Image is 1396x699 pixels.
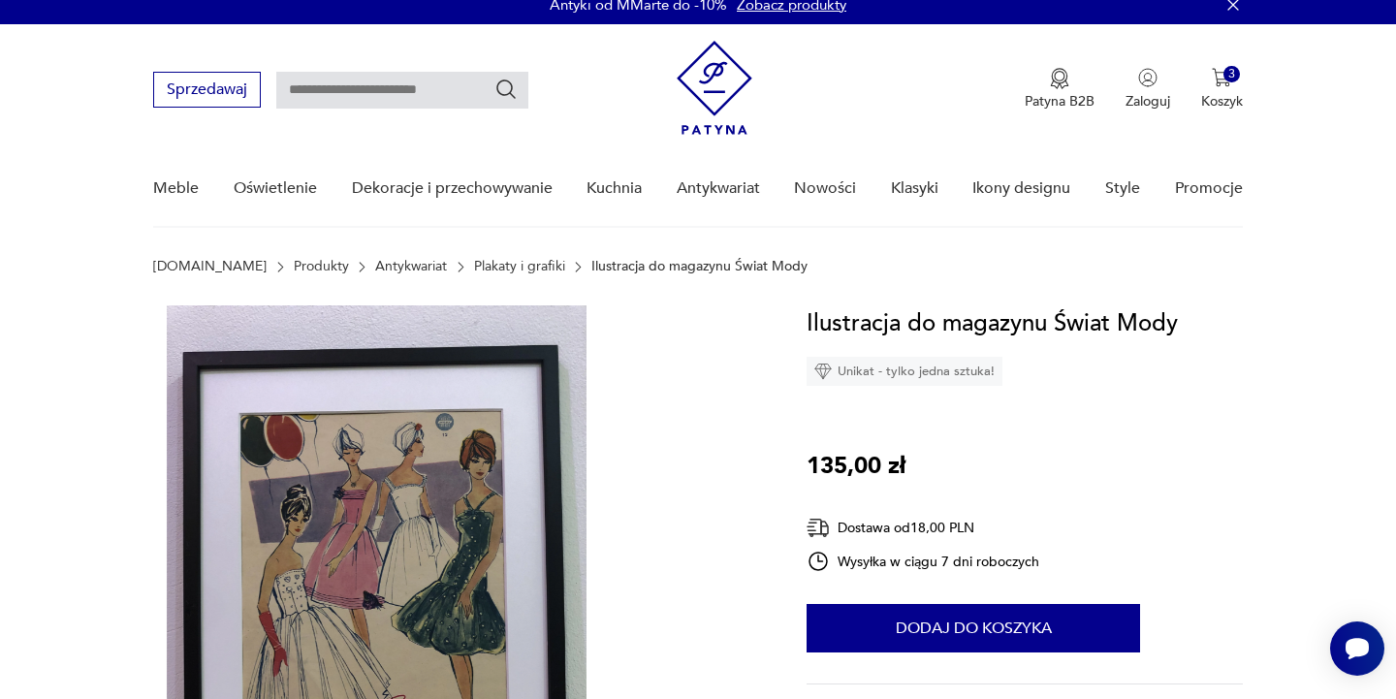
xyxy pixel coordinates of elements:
p: Patyna B2B [1025,92,1095,111]
p: 135,00 zł [807,448,905,485]
div: Unikat - tylko jedna sztuka! [807,357,1002,386]
div: 3 [1223,66,1240,82]
a: Sprzedawaj [153,84,261,98]
img: Ikona koszyka [1212,68,1231,87]
a: Antykwariat [375,259,447,274]
div: Dostawa od 18,00 PLN [807,516,1039,540]
a: [DOMAIN_NAME] [153,259,267,274]
button: Patyna B2B [1025,68,1095,111]
p: Ilustracja do magazynu Świat Mody [591,259,808,274]
img: Patyna - sklep z meblami i dekoracjami vintage [677,41,752,135]
h1: Ilustracja do magazynu Świat Mody [807,305,1178,342]
img: Ikona diamentu [814,363,832,380]
button: 3Koszyk [1201,68,1243,111]
a: Antykwariat [677,151,760,226]
a: Oświetlenie [234,151,317,226]
button: Sprzedawaj [153,72,261,108]
p: Zaloguj [1126,92,1170,111]
button: Dodaj do koszyka [807,604,1140,652]
a: Promocje [1175,151,1243,226]
button: Zaloguj [1126,68,1170,111]
img: Ikonka użytkownika [1138,68,1158,87]
div: Wysyłka w ciągu 7 dni roboczych [807,550,1039,573]
p: Koszyk [1201,92,1243,111]
a: Dekoracje i przechowywanie [352,151,553,226]
iframe: Smartsupp widget button [1330,621,1384,676]
a: Kuchnia [587,151,642,226]
a: Nowości [794,151,856,226]
a: Produkty [294,259,349,274]
a: Meble [153,151,199,226]
a: Style [1105,151,1140,226]
img: Ikona dostawy [807,516,830,540]
a: Plakaty i grafiki [474,259,565,274]
img: Ikona medalu [1050,68,1069,89]
button: Szukaj [494,78,518,101]
a: Ikony designu [972,151,1070,226]
a: Ikona medaluPatyna B2B [1025,68,1095,111]
a: Klasyki [891,151,938,226]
